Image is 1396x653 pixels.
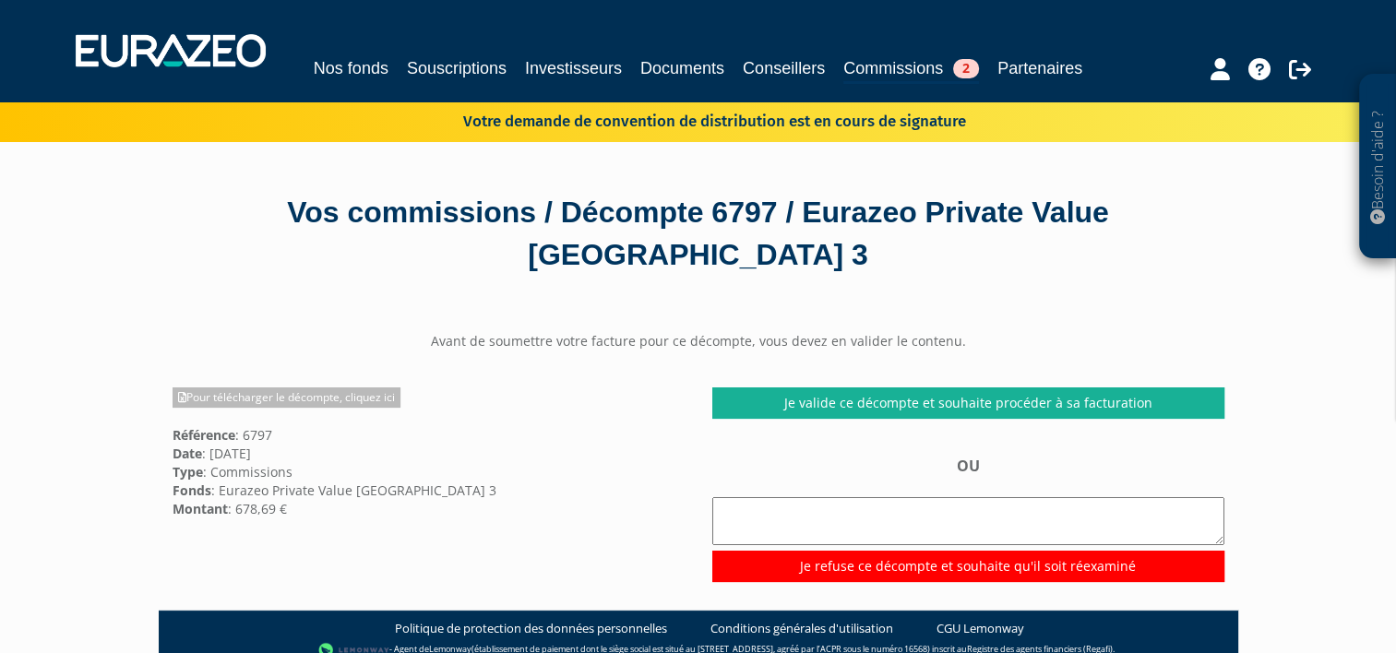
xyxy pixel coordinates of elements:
a: Commissions2 [843,55,979,84]
span: 2 [953,59,979,78]
a: Conditions générales d'utilisation [710,620,893,637]
a: Politique de protection des données personnelles [395,620,667,637]
a: CGU Lemonway [937,620,1024,637]
center: Avant de soumettre votre facture pour ce décompte, vous devez en valider le contenu. [159,332,1238,350]
div: OU [712,456,1224,582]
strong: Date [173,445,202,462]
a: Partenaires [997,55,1082,81]
img: 1732889491-logotype_eurazeo_blanc_rvb.png [76,34,266,67]
input: Je refuse ce décompte et souhaite qu'il soit réexaminé [712,551,1224,582]
a: Conseillers [743,55,825,81]
div: Vos commissions / Décompte 6797 / Eurazeo Private Value [GEOGRAPHIC_DATA] 3 [173,192,1224,276]
p: Besoin d'aide ? [1367,84,1389,250]
strong: Type [173,463,203,481]
strong: Référence [173,426,235,444]
a: Investisseurs [525,55,622,81]
a: Documents [640,55,724,81]
strong: Montant [173,500,228,517]
div: : 6797 : [DATE] : Commissions : Eurazeo Private Value [GEOGRAPHIC_DATA] 3 : 678,69 € [159,387,698,518]
a: Je valide ce décompte et souhaite procéder à sa facturation [712,387,1224,419]
a: Nos fonds [314,55,388,81]
a: Souscriptions [407,55,507,81]
a: Pour télécharger le décompte, cliquez ici [173,387,400,408]
p: Votre demande de convention de distribution est en cours de signature [410,106,966,133]
strong: Fonds [173,481,211,499]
